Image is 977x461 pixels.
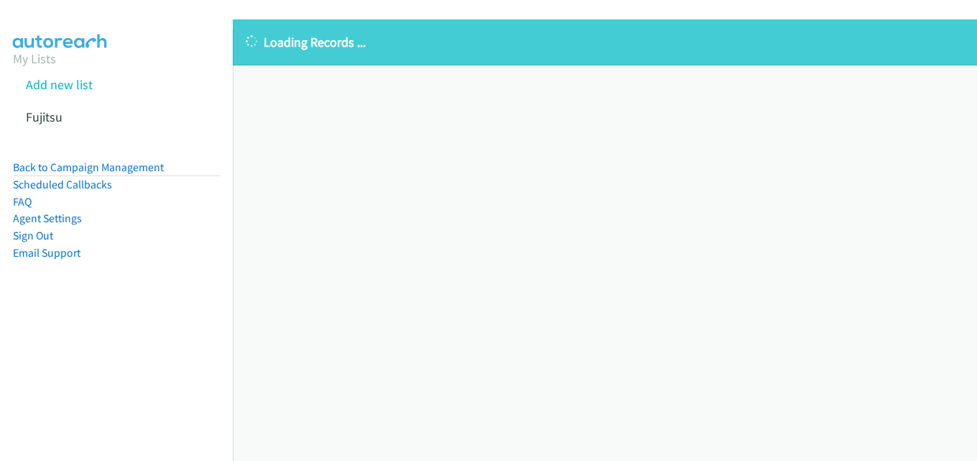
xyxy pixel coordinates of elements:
a: Back to Campaign Management [13,160,164,174]
a: My Lists [13,50,56,67]
p: Loading Records ... [246,32,964,52]
a: FAQ [13,195,32,209]
a: Scheduled Callbacks [13,178,112,191]
a: Sign Out [13,229,53,242]
a: Fujitsu [26,109,62,125]
a: Email Support [13,246,80,260]
a: Agent Settings [13,211,82,225]
a: Add new list [26,76,93,93]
